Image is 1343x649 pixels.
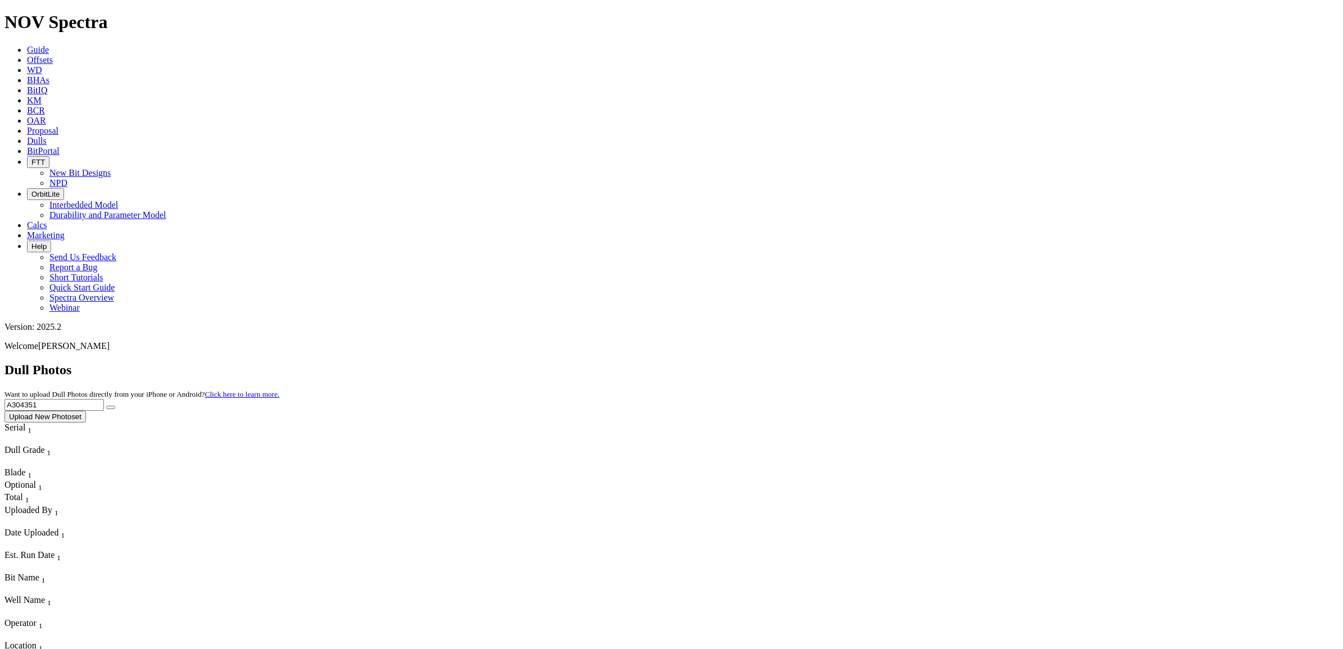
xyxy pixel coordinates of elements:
div: Sort None [4,595,164,618]
sub: 1 [42,576,46,584]
div: Column Menu [4,435,52,445]
button: Upload New Photoset [4,411,86,423]
span: Sort None [61,528,65,537]
span: BitIQ [27,85,47,95]
span: Uploaded By [4,505,52,515]
a: Interbedded Model [49,200,118,210]
div: Est. Run Date Sort None [4,550,83,562]
span: Sort None [47,595,51,605]
div: Date Uploaded Sort None [4,528,89,540]
div: Sort None [4,468,44,480]
a: KM [27,96,42,105]
div: Sort None [4,505,164,528]
div: Version: 2025.2 [4,322,1339,332]
a: Short Tutorials [49,273,103,282]
span: Date Uploaded [4,528,58,537]
input: Search Serial Number [4,399,104,411]
div: Column Menu [4,562,83,573]
span: Sort None [55,505,58,515]
sub: 1 [55,509,58,517]
div: Column Menu [4,540,89,550]
span: [PERSON_NAME] [38,341,110,351]
div: Optional Sort None [4,480,44,492]
a: Marketing [27,230,65,240]
sub: 1 [61,531,65,539]
div: Column Menu [4,630,164,641]
span: OAR [27,116,46,125]
small: Want to upload Dull Photos directly from your iPhone or Android? [4,390,279,398]
a: NPD [49,178,67,188]
span: Sort None [38,480,42,489]
span: Sort None [47,445,51,455]
a: Send Us Feedback [49,252,116,262]
h1: NOV Spectra [4,12,1339,33]
div: Column Menu [4,585,164,595]
span: Total [4,492,23,502]
sub: 1 [39,621,43,630]
span: Sort None [42,573,46,582]
button: OrbitLite [27,188,64,200]
a: BHAs [27,75,49,85]
a: New Bit Designs [49,168,111,178]
a: WD [27,65,42,75]
a: Guide [27,45,49,55]
a: Click here to learn more. [205,390,280,398]
sub: 1 [38,483,42,492]
div: Total Sort None [4,492,44,505]
span: Sort None [25,492,29,502]
a: Quick Start Guide [49,283,115,292]
span: Est. Run Date [4,550,55,560]
sub: 1 [28,471,31,479]
div: Blade Sort None [4,468,44,480]
div: Sort None [4,423,52,445]
a: Durability and Parameter Model [49,210,166,220]
div: Well Name Sort None [4,595,164,607]
span: Sort None [39,618,43,628]
button: Help [27,240,51,252]
span: Offsets [27,55,53,65]
span: Optional [4,480,36,489]
span: Sort None [57,550,61,560]
a: BCR [27,106,45,115]
div: Operator Sort None [4,618,164,630]
a: Dulls [27,136,47,146]
span: Bit Name [4,573,39,582]
a: Proposal [27,126,58,135]
div: Bit Name Sort None [4,573,164,585]
div: Column Menu [4,518,164,528]
div: Dull Grade Sort None [4,445,83,457]
span: Sort None [28,468,31,477]
button: FTT [27,156,49,168]
div: Uploaded By Sort None [4,505,164,518]
div: Column Menu [4,457,83,468]
a: Spectra Overview [49,293,114,302]
h2: Dull Photos [4,362,1339,378]
span: BitPortal [27,146,60,156]
div: Sort None [4,550,83,573]
a: Webinar [49,303,80,312]
span: Help [31,242,47,251]
sub: 1 [57,553,61,562]
a: Calcs [27,220,47,230]
span: FTT [31,158,45,166]
div: Sort None [4,618,164,641]
sub: 1 [47,599,51,607]
span: OrbitLite [31,190,60,198]
p: Welcome [4,341,1339,351]
div: Sort None [4,528,89,550]
span: Dull Grade [4,445,45,455]
div: Serial Sort None [4,423,52,435]
sub: 1 [47,448,51,457]
span: Blade [4,468,25,477]
div: Sort None [4,573,164,595]
sub: 1 [28,426,31,434]
div: Sort None [4,492,44,505]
